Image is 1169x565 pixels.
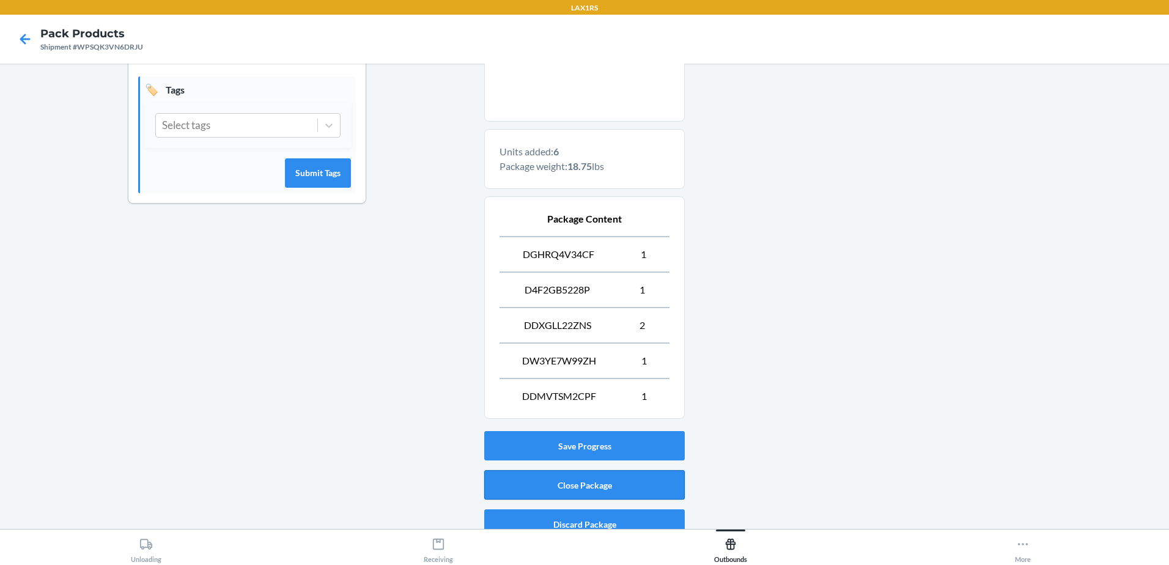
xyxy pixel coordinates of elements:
b: 18.75 [567,160,592,172]
span: DW3YE7W99ZH [522,353,596,368]
div: Select tags [162,117,210,133]
button: Save Progress [484,431,685,460]
span: 2 [640,318,645,333]
span: D4F2GB5228P [525,282,590,297]
h4: Pack Products [40,26,143,42]
p: Tags [145,81,351,98]
button: Close Package [484,470,685,500]
div: Unloading [131,533,161,563]
span: 1 [641,389,647,404]
p: LAX1RS [571,2,598,13]
span: 1 [640,282,645,297]
span: 🏷️ [145,81,158,98]
span: Package Content [547,212,622,226]
button: More [877,530,1169,563]
button: Submit Tags [285,158,351,188]
span: DDMVTSM2CPF [522,389,596,404]
span: 1 [641,247,646,262]
button: Discard Package [484,509,685,539]
div: Shipment #WPSQK3VN6DRJU [40,42,143,53]
span: DDXGLL22ZNS [524,318,591,333]
span: DGHRQ4V34CF [523,247,594,262]
b: 6 [553,146,559,157]
p: Package weight: lbs [500,159,669,174]
span: 1 [641,353,647,368]
div: Receiving [424,533,453,563]
div: Outbounds [714,533,747,563]
p: Units added: [500,144,669,159]
div: More [1015,533,1031,563]
button: Receiving [292,530,584,563]
button: Outbounds [584,530,877,563]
